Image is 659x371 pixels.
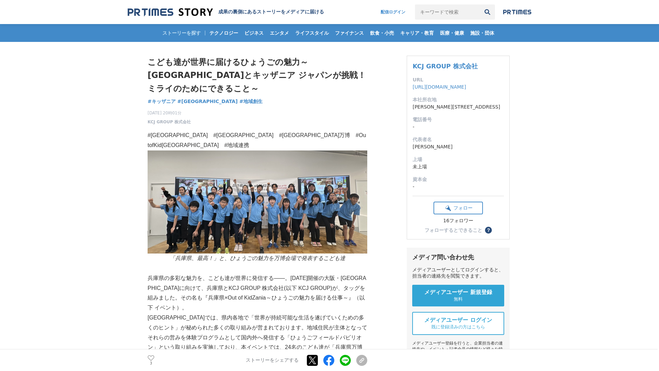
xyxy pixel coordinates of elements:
dd: [PERSON_NAME][STREET_ADDRESS] [413,103,504,111]
dt: 電話番号 [413,116,504,123]
span: 施設・団体 [467,30,497,36]
a: メディアユーザー ログイン 既に登録済みの方はこちら [412,312,504,335]
span: テクノロジー [207,30,241,36]
span: 飲食・小売 [367,30,397,36]
a: メディアユーザー 新規登録 無料 [412,285,504,306]
button: 検索 [480,4,495,20]
dt: 代表者名 [413,136,504,143]
a: ライフスタイル [292,24,332,42]
a: キャリア・教育 [397,24,437,42]
input: キーワードで検索 [415,4,480,20]
dt: URL [413,76,504,83]
dt: 資本金 [413,176,504,183]
a: #[GEOGRAPHIC_DATA] [177,98,238,105]
a: 配信ログイン [374,4,412,20]
a: #キッザニア [148,98,176,105]
a: 飲食・小売 [367,24,397,42]
div: メディア問い合わせ先 [412,253,504,261]
span: [DATE] 20時01分 [148,110,191,116]
span: 無料 [454,296,463,302]
em: 「兵庫県、最高！」と、ひょうごの魅力を万博会場で発表するこども達 [170,255,345,261]
span: エンタメ [267,30,292,36]
dt: 本社所在地 [413,96,504,103]
p: 3 [148,362,154,365]
dd: - [413,183,504,190]
span: メディアユーザー ログイン [424,317,492,324]
button: フォロー [433,202,483,214]
dd: - [413,123,504,131]
button: ？ [485,227,492,234]
p: #[GEOGRAPHIC_DATA] #[GEOGRAPHIC_DATA] #[GEOGRAPHIC_DATA]万博 #OutofKid[GEOGRAPHIC_DATA] #地域連携 [148,131,367,150]
a: KCJ GROUP 株式会社 [148,119,191,125]
p: 兵庫県の多彩な魅力を、こども達が世界に発信する——。[DATE]開催の大阪・[GEOGRAPHIC_DATA]に向けて、兵庫県とKCJ GROUP 株式会社(以下 KCJ GROUP)が、タッグ... [148,273,367,313]
div: メディアユーザーとしてログインすると、担当者の連絡先を閲覧できます。 [412,267,504,279]
span: #キッザニア [148,98,176,104]
a: ファイナンス [332,24,367,42]
span: メディアユーザー 新規登録 [424,289,492,296]
a: エンタメ [267,24,292,42]
h2: 成果の裏側にあるストーリーをメディアに届ける [218,9,324,15]
a: [URL][DOMAIN_NAME] [413,84,466,90]
span: #地域創生 [239,98,263,104]
span: キャリア・教育 [397,30,437,36]
span: ？ [486,228,491,233]
h1: こども達が世界に届けるひょうごの魅力～[GEOGRAPHIC_DATA]とキッザニア ジャパンが挑戦！ミライのためにできること～ [148,56,367,95]
a: 成果の裏側にあるストーリーをメディアに届ける 成果の裏側にあるストーリーをメディアに届ける [128,8,324,17]
a: KCJ GROUP 株式会社 [413,63,477,70]
span: ライフスタイル [292,30,332,36]
span: ビジネス [242,30,266,36]
dd: [PERSON_NAME] [413,143,504,150]
span: #[GEOGRAPHIC_DATA] [177,98,238,104]
span: 医療・健康 [437,30,467,36]
a: ビジネス [242,24,266,42]
img: prtimes [503,9,531,15]
img: thumbnail_b3d89e40-8eca-11f0-b6fc-c9efb46ea977.JPG [148,150,367,254]
div: 16フォロワー [433,218,483,224]
p: ストーリーをシェアする [246,357,299,363]
span: 既に登録済みの方はこちら [431,324,485,330]
div: フォローするとできること [425,228,482,233]
a: #地域創生 [239,98,263,105]
span: ファイナンス [332,30,367,36]
dt: 上場 [413,156,504,163]
a: 施設・団体 [467,24,497,42]
dd: 未上場 [413,163,504,170]
a: 医療・健康 [437,24,467,42]
a: テクノロジー [207,24,241,42]
div: メディアユーザー登録を行うと、企業担当者の連絡先や、イベント・記者会見の情報など様々な特記情報を閲覧できます。 ※内容はストーリー・プレスリリースにより異なります。 [412,340,504,370]
img: 成果の裏側にあるストーリーをメディアに届ける [128,8,213,17]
